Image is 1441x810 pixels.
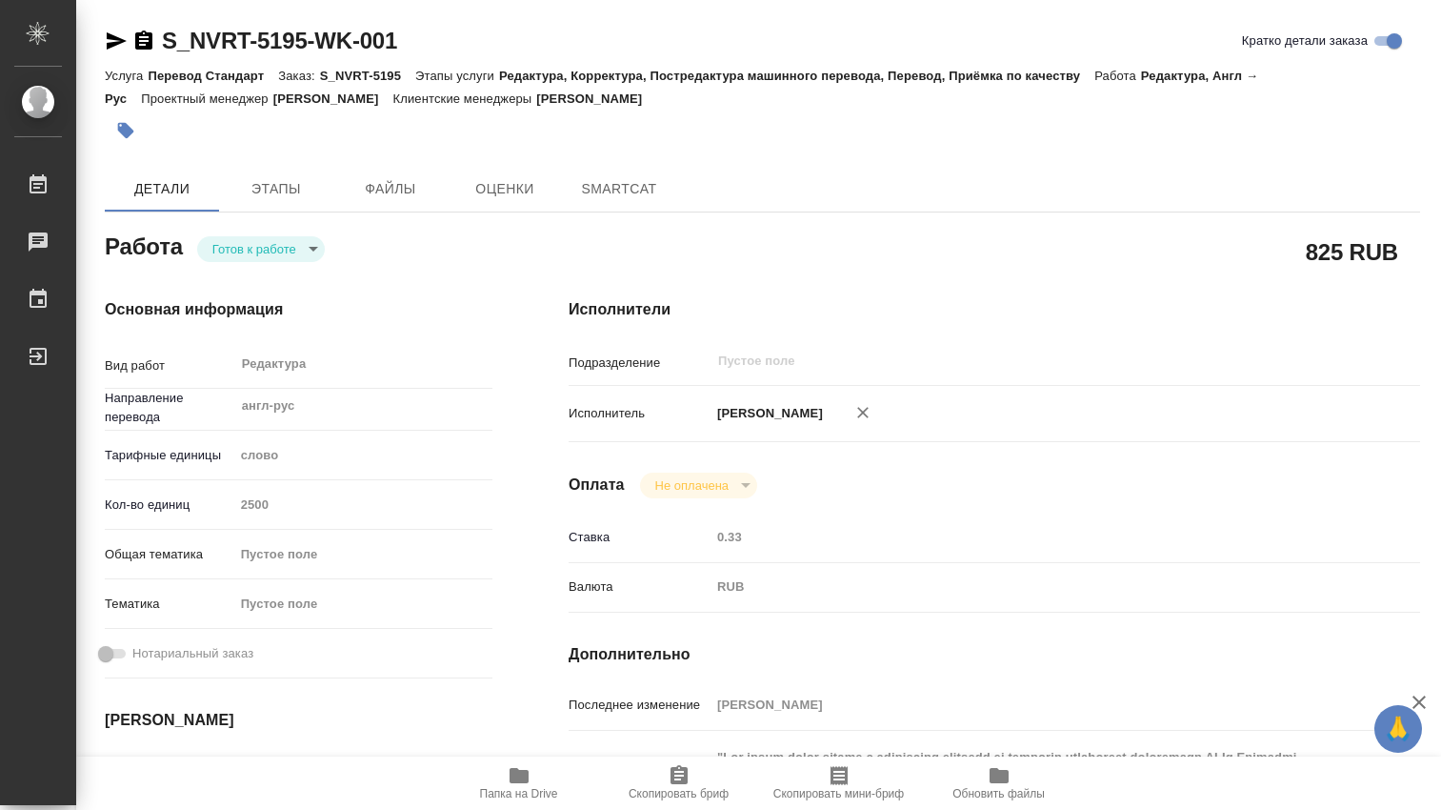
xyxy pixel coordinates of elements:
[320,69,415,83] p: S_NVRT-5195
[842,392,884,434] button: Удалить исполнителя
[105,496,234,515] p: Кол-во единиц
[536,91,656,106] p: [PERSON_NAME]
[132,30,155,52] button: Скопировать ссылку
[1242,31,1368,51] span: Кратко детали заказа
[710,571,1350,603] div: RUB
[105,446,234,465] p: Тарифные единицы
[116,177,208,201] span: Детали
[393,91,537,106] p: Клиентские менеджеры
[1382,709,1414,749] span: 🙏
[499,69,1094,83] p: Редактура, Корректура, Постредактура машинного перевода, Перевод, Приёмка по качеству
[105,30,128,52] button: Скопировать ссылку для ЯМессенджера
[919,757,1079,810] button: Обновить файлы
[197,236,325,262] div: Готов к работе
[415,69,499,83] p: Этапы услуги
[459,177,550,201] span: Оценки
[569,528,710,547] p: Ставка
[234,491,492,518] input: Пустое поле
[629,787,729,800] span: Скопировать бриф
[234,588,492,620] div: Пустое поле
[1374,705,1422,753] button: 🙏
[569,643,1420,666] h4: Дополнительно
[599,757,759,810] button: Скопировать бриф
[105,545,234,564] p: Общая тематика
[710,404,823,423] p: [PERSON_NAME]
[273,91,393,106] p: [PERSON_NAME]
[105,709,492,732] h4: [PERSON_NAME]
[241,595,470,614] div: Пустое поле
[105,356,234,375] p: Вид работ
[241,545,470,564] div: Пустое поле
[105,228,183,262] h2: Работа
[105,595,234,614] p: Тематика
[569,404,710,423] p: Исполнитель
[569,577,710,597] p: Валюта
[105,69,148,83] p: Услуга
[650,477,734,494] button: Не оплачена
[439,757,599,810] button: Папка на Drive
[1306,235,1398,268] h2: 825 RUB
[952,787,1045,800] span: Обновить файлы
[141,91,272,106] p: Проектный менеджер
[207,241,302,257] button: Готов к работе
[105,389,234,427] p: Направление перевода
[759,757,919,810] button: Скопировать мини-бриф
[773,787,904,800] span: Скопировать мини-бриф
[278,69,319,83] p: Заказ:
[710,523,1350,551] input: Пустое поле
[234,439,492,472] div: слово
[230,177,322,201] span: Этапы
[162,28,397,53] a: S_NVRT-5195-WK-001
[573,177,665,201] span: SmartCat
[569,696,710,715] p: Последнее изменение
[148,69,278,83] p: Перевод Стандарт
[569,298,1420,321] h4: Исполнители
[345,177,436,201] span: Файлы
[480,787,558,800] span: Папка на Drive
[132,644,253,663] span: Нотариальный заказ
[569,474,625,496] h4: Оплата
[716,350,1305,373] input: Пустое поле
[105,110,147,152] button: Добавить тэг
[710,691,1350,719] input: Пустое поле
[234,538,492,571] div: Пустое поле
[640,473,757,498] div: Готов к работе
[105,298,492,321] h4: Основная информация
[569,354,710,373] p: Подразделение
[1094,69,1141,83] p: Работа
